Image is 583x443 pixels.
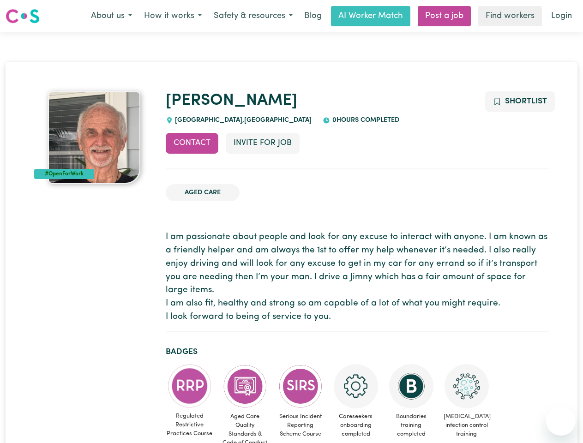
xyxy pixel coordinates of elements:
p: I am passionate about people and look for any excuse to interact with anyone. I am known as a fri... [166,231,549,324]
button: How it works [138,6,208,26]
button: Invite for Job [226,133,300,153]
img: Careseekers logo [6,8,40,24]
img: CS Academy: Aged Care Quality Standards & Code of Conduct course completed [223,364,267,408]
button: Safety & resources [208,6,299,26]
span: Careseekers onboarding completed [332,408,380,443]
img: Kenneth [48,91,140,184]
span: Serious Incident Reporting Scheme Course [276,408,325,443]
iframe: Button to launch messaging window [546,406,576,436]
li: Aged Care [166,184,240,202]
button: Add to shortlist [485,91,555,112]
img: CS Academy: COVID-19 Infection Control Training course completed [445,364,489,408]
a: Blog [299,6,327,26]
span: 0 hours completed [330,117,399,124]
span: [MEDICAL_DATA] infection control training [443,408,491,443]
a: Careseekers logo [6,6,40,27]
span: Regulated Restrictive Practices Course [166,408,214,442]
a: Post a job [418,6,471,26]
a: AI Worker Match [331,6,410,26]
span: [GEOGRAPHIC_DATA] , [GEOGRAPHIC_DATA] [173,117,312,124]
img: CS Academy: Careseekers Onboarding course completed [334,364,378,408]
button: About us [85,6,138,26]
a: [PERSON_NAME] [166,93,297,109]
span: Boundaries training completed [387,408,435,443]
button: Contact [166,133,218,153]
img: CS Academy: Serious Incident Reporting Scheme course completed [278,364,323,408]
a: Login [546,6,577,26]
a: Kenneth's profile picture'#OpenForWork [34,91,155,184]
h2: Badges [166,347,549,357]
img: CS Academy: Regulated Restrictive Practices course completed [168,364,212,408]
span: Shortlist [505,97,547,105]
a: Find workers [478,6,542,26]
div: #OpenForWork [34,169,95,179]
img: CS Academy: Boundaries in care and support work course completed [389,364,433,408]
